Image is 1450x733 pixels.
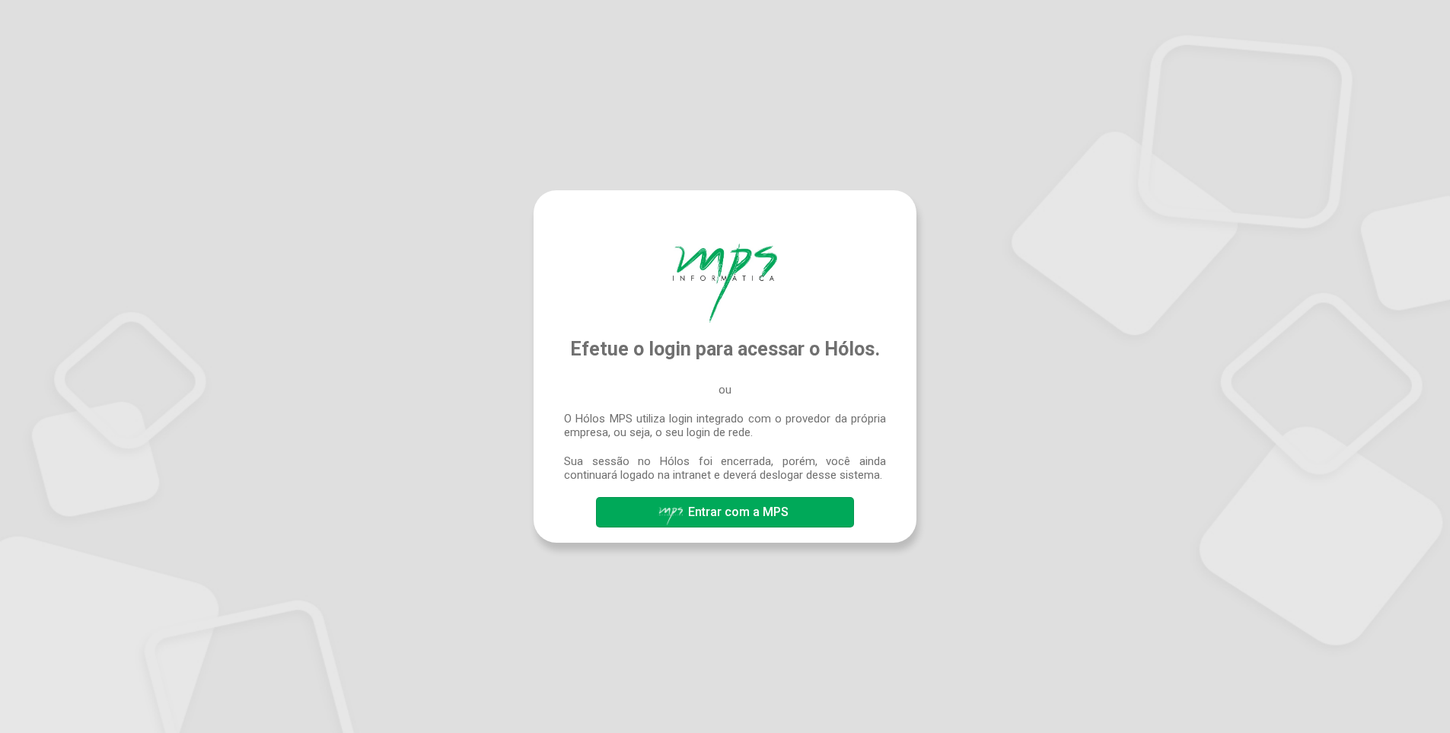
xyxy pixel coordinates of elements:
[688,505,789,519] span: Entrar com a MPS
[570,338,880,360] span: Efetue o login para acessar o Hólos.
[564,412,886,439] span: O Hólos MPS utiliza login integrado com o provedor da própria empresa, ou seja, o seu login de rede.
[596,497,853,527] button: Entrar com a MPS
[564,454,886,482] span: Sua sessão no Hólos foi encerrada, porém, você ainda continuará logado na intranet e deverá deslo...
[673,244,776,323] img: Hólos Mps Digital
[719,383,731,397] span: ou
